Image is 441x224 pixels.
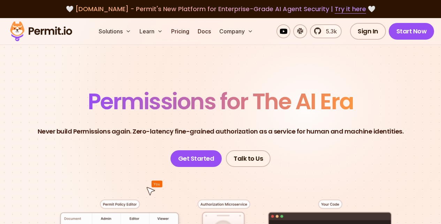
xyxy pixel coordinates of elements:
[137,24,166,38] button: Learn
[310,24,342,38] a: 5.3k
[88,86,353,117] span: Permissions for The AI Era
[38,127,404,136] p: Never build Permissions again. Zero-latency fine-grained authorization as a service for human and...
[96,24,134,38] button: Solutions
[226,150,271,167] a: Talk to Us
[7,19,75,43] img: Permit logo
[335,5,366,14] a: Try it here
[389,23,434,40] a: Start Now
[350,23,386,40] a: Sign In
[216,24,256,38] button: Company
[170,150,222,167] a: Get Started
[195,24,214,38] a: Docs
[75,5,366,13] span: [DOMAIN_NAME] - Permit's New Platform for Enterprise-Grade AI Agent Security |
[322,27,337,35] span: 5.3k
[168,24,192,38] a: Pricing
[17,4,424,14] div: 🤍 🤍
